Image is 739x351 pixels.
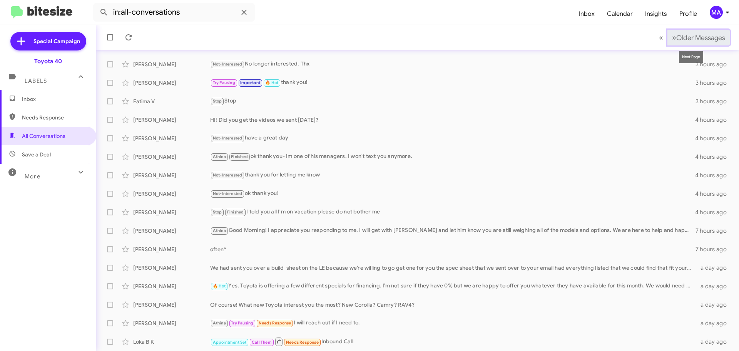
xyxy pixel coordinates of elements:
div: a day ago [696,319,733,327]
span: Important [240,80,260,85]
div: a day ago [696,264,733,272]
div: Inbound Call [210,337,696,346]
button: MA [703,6,731,19]
span: Athina [213,321,226,326]
div: [PERSON_NAME] [133,208,210,216]
div: [PERSON_NAME] [133,282,210,290]
span: Appointment Set [213,340,247,345]
div: Stop [210,97,696,106]
span: Try Pausing [213,80,235,85]
div: a day ago [696,301,733,309]
div: 4 hours ago [695,190,733,198]
span: Save a Deal [22,151,51,158]
div: Fatima V [133,97,210,105]
div: [PERSON_NAME] [133,190,210,198]
div: 4 hours ago [695,208,733,216]
span: Athina [213,228,226,233]
div: No longer interested. Thx [210,60,696,69]
div: Next Page [679,51,703,63]
div: 7 hours ago [696,227,733,235]
span: Try Pausing [231,321,253,326]
div: Toyota 40 [34,57,62,65]
div: 4 hours ago [695,116,733,124]
span: « [659,33,663,42]
div: a day ago [696,338,733,346]
span: Older Messages [676,34,725,42]
span: 🔥 Hot [213,284,226,289]
a: Insights [639,3,673,25]
div: MA [710,6,723,19]
span: Not-Interested [213,62,242,67]
div: HI! Did you get the videos we sent [DATE]? [210,116,695,124]
div: [PERSON_NAME] [133,134,210,142]
div: We had sent you over a build sheet on the LE because we’re willing to go get one for you the spec... [210,264,696,272]
div: 4 hours ago [695,134,733,142]
div: 3 hours ago [696,97,733,105]
a: Profile [673,3,703,25]
div: [PERSON_NAME] [133,227,210,235]
span: Stop [213,99,222,104]
div: Yes, Toyota is offering a few different specials for financing. I’m not sure if they have 0% but ... [210,282,696,291]
a: Special Campaign [10,32,86,50]
div: 3 hours ago [696,79,733,87]
div: have a great day [210,134,695,143]
span: Needs Response [22,114,87,121]
div: Good Morning! I appreciate you responding to me. I will get with [PERSON_NAME] and let him know y... [210,226,696,235]
span: Stop [213,210,222,215]
span: Labels [25,77,47,84]
div: [PERSON_NAME] [133,264,210,272]
a: Inbox [573,3,601,25]
div: [PERSON_NAME] [133,245,210,253]
div: Of course! What new Toyota interest you the most? New Corolla? Camry? RAV4? [210,301,696,309]
div: [PERSON_NAME] [133,116,210,124]
span: Needs Response [286,340,319,345]
div: thank you! [210,78,696,87]
div: ok thank you- Im one of his managers. I won't text you anymore. [210,152,695,161]
span: Needs Response [259,321,291,326]
span: Athina [213,154,226,159]
span: Call Them [252,340,272,345]
span: Not-Interested [213,191,242,196]
span: Not-Interested [213,136,242,141]
span: Finished [227,210,244,215]
div: [PERSON_NAME] [133,153,210,161]
button: Previous [654,30,668,45]
div: 4 hours ago [695,153,733,161]
div: I will reach out if I need to. [210,319,696,327]
span: 🔥 Hot [265,80,278,85]
div: I told you all I'm on vacation please do not bother me [210,208,695,217]
span: More [25,173,40,180]
button: Next [667,30,730,45]
div: 4 hours ago [695,171,733,179]
div: 7 hours ago [696,245,733,253]
div: thank you for letting me know [210,171,695,180]
a: Calendar [601,3,639,25]
div: a day ago [696,282,733,290]
div: 3 hours ago [696,60,733,68]
span: Not-Interested [213,173,242,178]
div: [PERSON_NAME] [133,301,210,309]
div: often^ [210,245,696,253]
div: [PERSON_NAME] [133,60,210,68]
input: Search [93,3,255,22]
div: [PERSON_NAME] [133,79,210,87]
span: All Conversations [22,132,65,140]
div: ok thank you! [210,189,695,198]
span: » [672,33,676,42]
div: [PERSON_NAME] [133,171,210,179]
div: [PERSON_NAME] [133,319,210,327]
span: Special Campaign [33,37,80,45]
nav: Page navigation example [655,30,730,45]
div: Loka B K [133,338,210,346]
span: Inbox [22,95,87,103]
span: Finished [231,154,248,159]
